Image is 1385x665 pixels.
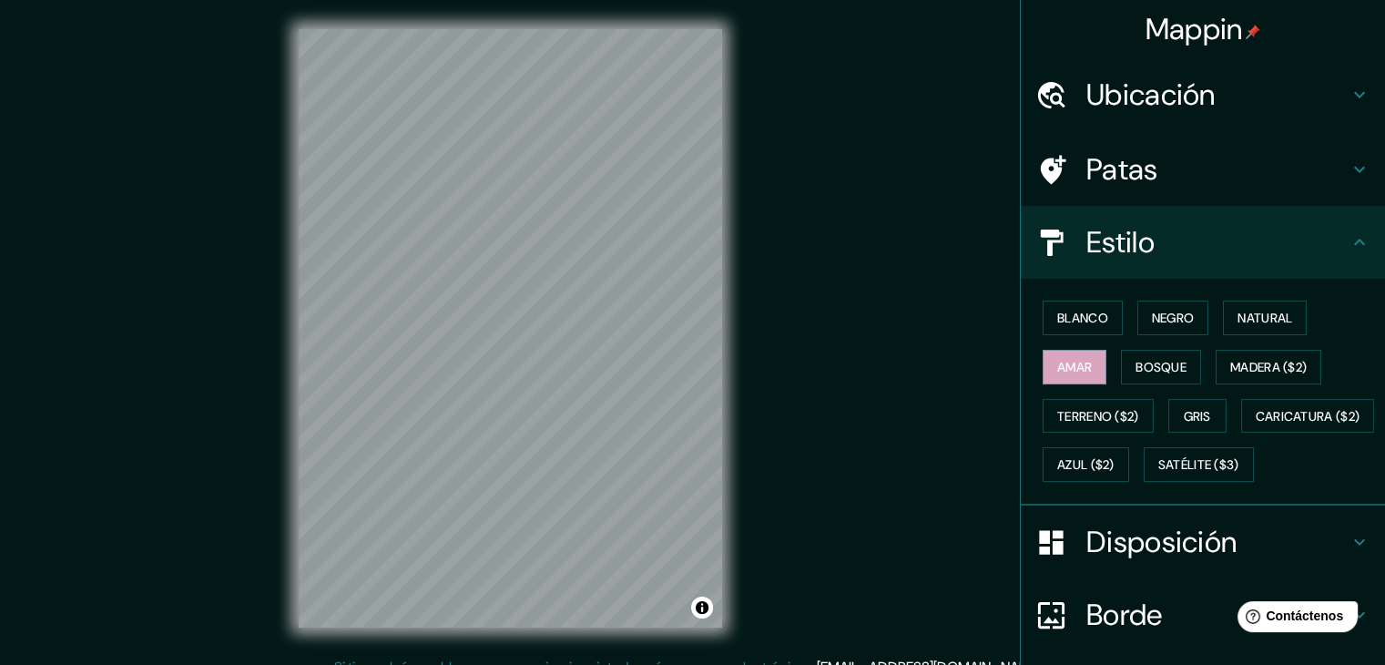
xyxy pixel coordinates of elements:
[1086,223,1155,261] font: Estilo
[1057,408,1139,425] font: Terreno ($2)
[1043,399,1154,434] button: Terreno ($2)
[1057,359,1092,375] font: Amar
[1057,310,1108,326] font: Blanco
[1057,457,1115,474] font: Azul ($2)
[1137,301,1209,335] button: Negro
[1021,206,1385,279] div: Estilo
[1152,310,1195,326] font: Negro
[1086,523,1237,561] font: Disposición
[299,29,722,628] canvas: Mapa
[1086,596,1163,634] font: Borde
[1021,506,1385,578] div: Disposición
[1223,301,1307,335] button: Natural
[1168,399,1227,434] button: Gris
[1158,457,1239,474] font: Satélite ($3)
[691,597,713,619] button: Activar o desactivar atribución
[1216,350,1321,384] button: Madera ($2)
[1246,25,1260,39] img: pin-icon.png
[1146,10,1243,48] font: Mappin
[1086,150,1158,189] font: Patas
[1021,58,1385,131] div: Ubicación
[1256,408,1360,425] font: Caricatura ($2)
[1043,301,1123,335] button: Blanco
[1241,399,1375,434] button: Caricatura ($2)
[1223,594,1365,645] iframe: Lanzador de widgets de ayuda
[1021,578,1385,651] div: Borde
[1086,76,1216,114] font: Ubicación
[1043,447,1129,482] button: Azul ($2)
[1135,359,1186,375] font: Bosque
[1184,408,1211,425] font: Gris
[1237,310,1292,326] font: Natural
[1021,133,1385,206] div: Patas
[1144,447,1254,482] button: Satélite ($3)
[1121,350,1201,384] button: Bosque
[1043,350,1106,384] button: Amar
[1230,359,1307,375] font: Madera ($2)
